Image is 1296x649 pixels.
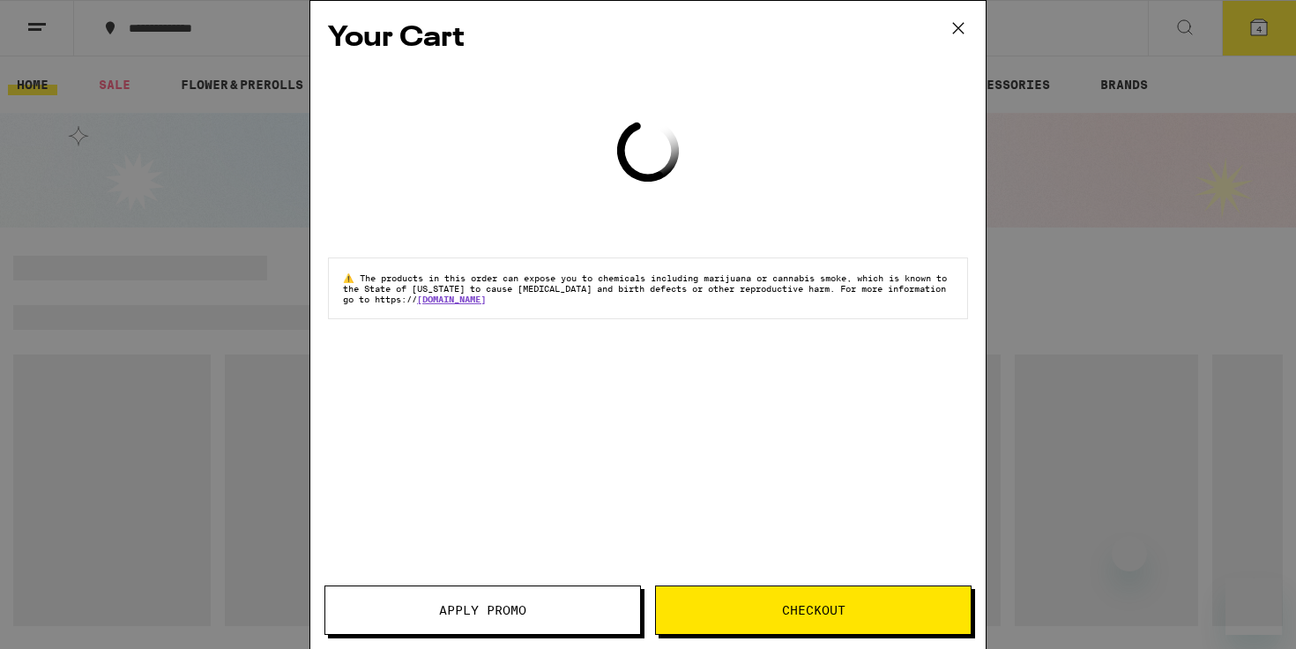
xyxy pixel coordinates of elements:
[343,272,360,283] span: ⚠️
[328,19,968,58] h2: Your Cart
[1112,536,1147,571] iframe: Close message
[343,272,947,304] span: The products in this order can expose you to chemicals including marijuana or cannabis smoke, whi...
[782,604,845,616] span: Checkout
[1225,578,1282,635] iframe: Button to launch messaging window
[655,586,972,635] button: Checkout
[324,586,641,635] button: Apply Promo
[417,294,486,304] a: [DOMAIN_NAME]
[439,604,526,616] span: Apply Promo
